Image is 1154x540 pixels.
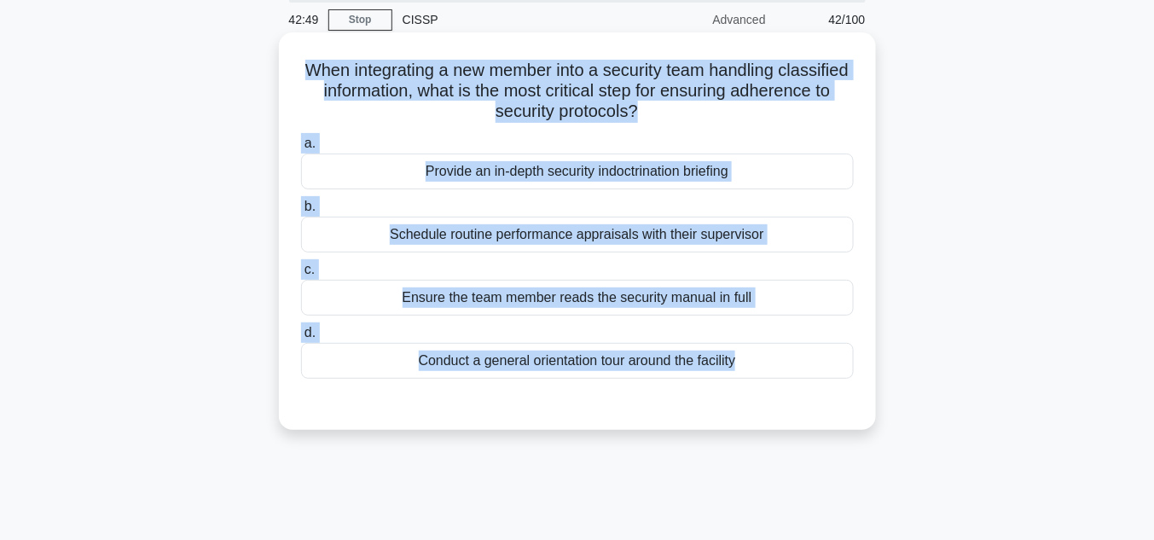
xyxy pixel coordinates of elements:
[301,343,854,379] div: Conduct a general orientation tour around the facility
[301,280,854,316] div: Ensure the team member reads the security manual in full
[776,3,876,37] div: 42/100
[299,60,855,123] h5: When integrating a new member into a security team handling classified information, what is the m...
[304,199,316,213] span: b.
[304,325,316,340] span: d.
[279,3,328,37] div: 42:49
[392,3,627,37] div: CISSP
[627,3,776,37] div: Advanced
[301,217,854,253] div: Schedule routine performance appraisals with their supervisor
[304,136,316,150] span: a.
[328,9,392,31] a: Stop
[304,262,315,276] span: c.
[301,154,854,189] div: Provide an in-depth security indoctrination briefing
